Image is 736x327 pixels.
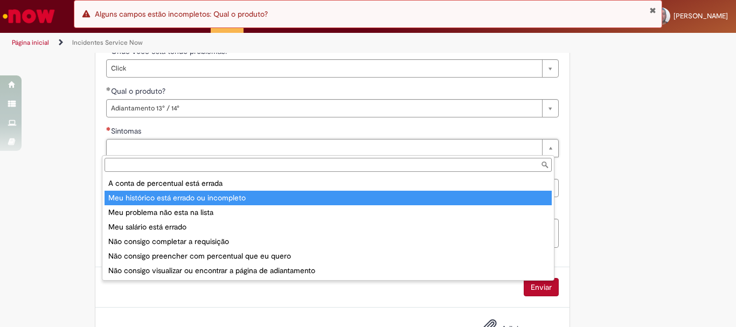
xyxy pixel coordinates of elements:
div: Meu histórico está errado ou incompleto [105,191,552,205]
div: Não consigo visualizar ou encontrar a página de adiantamento [105,263,552,278]
ul: Sintomas [102,174,554,280]
div: Meu salário está errado [105,220,552,234]
div: A conta de percentual está errada [105,176,552,191]
div: Não consigo completar a requisição [105,234,552,249]
div: Não consigo preencher com percentual que eu quero [105,249,552,263]
div: Meu problema não esta na lista [105,205,552,220]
